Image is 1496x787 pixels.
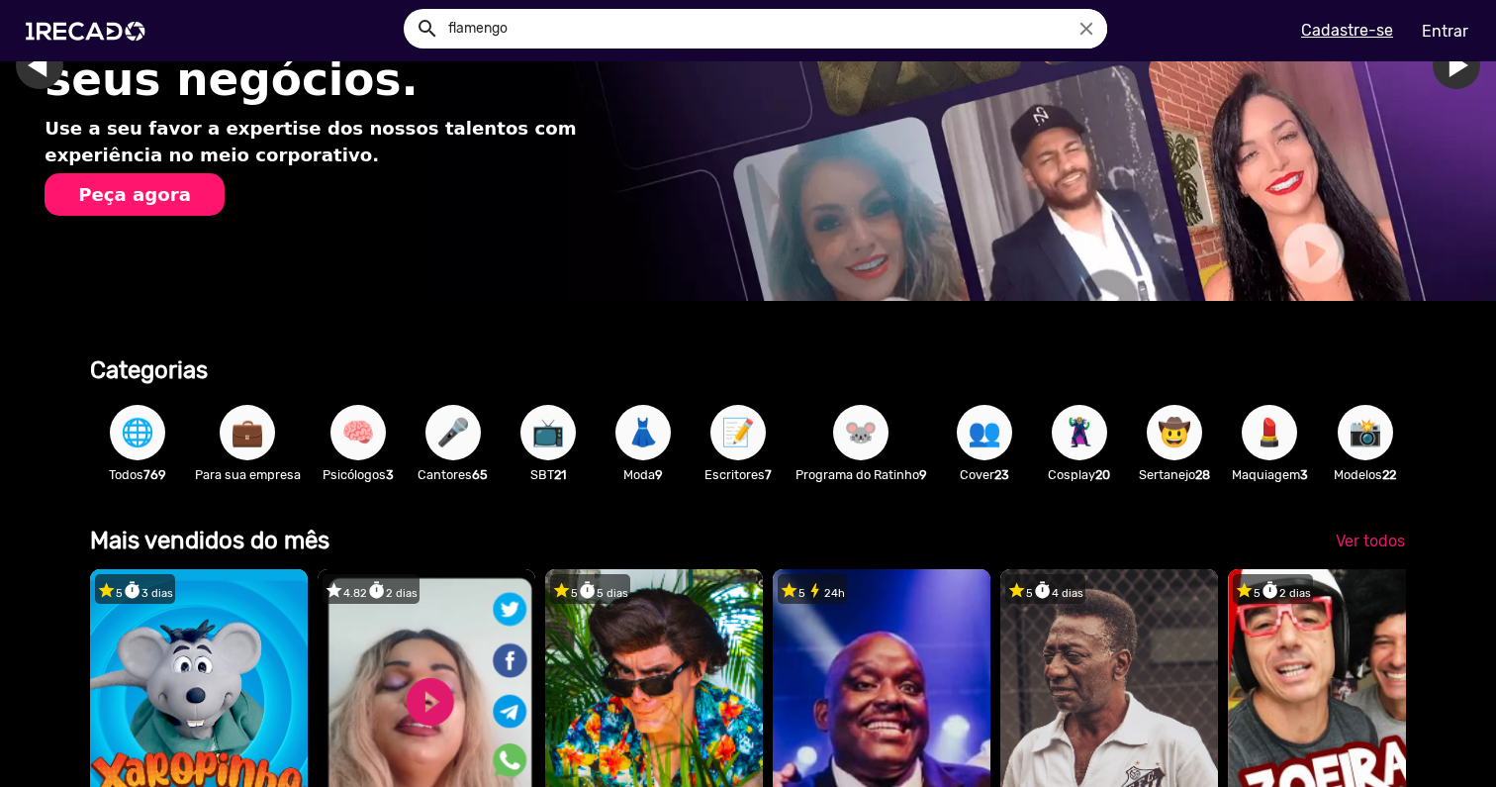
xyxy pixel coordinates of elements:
p: Psicólogos [321,465,396,484]
p: Modelos [1328,465,1403,484]
button: 🤠 [1147,405,1202,460]
p: Use a seu favor a expertise dos nossos talentos com experiência no meio corporativo. [45,115,643,168]
b: 9 [919,467,927,482]
i: close [1075,18,1097,40]
p: Cantores [416,465,491,484]
mat-icon: Example home icon [416,17,439,41]
button: 🐭 [833,405,888,460]
span: 🐭 [844,405,878,460]
button: 🎤 [425,405,481,460]
a: Ir para o próximo slide [1433,42,1480,89]
button: Peça agora [45,173,224,215]
span: 👥 [968,405,1001,460]
p: Moda [606,465,681,484]
button: Example home icon [409,10,443,45]
span: 🌐 [121,405,154,460]
input: Pesquisar... [433,9,1107,49]
b: 3 [386,467,394,482]
button: 🧠 [330,405,386,460]
p: Cosplay [1042,465,1117,484]
p: Maquiagem [1232,465,1308,484]
p: Todos [100,465,175,484]
span: 🦹🏼‍♀️ [1063,405,1096,460]
b: 20 [1095,467,1110,482]
span: 💄 [1253,405,1286,460]
button: 🦹🏼‍♀️ [1052,405,1107,460]
span: 👗 [626,405,660,460]
span: 💼 [231,405,264,460]
p: Para sua empresa [195,465,301,484]
b: 769 [143,467,166,482]
b: 22 [1382,467,1396,482]
span: 🤠 [1158,405,1191,460]
span: Ver todos [1336,532,1405,550]
b: 65 [472,467,488,482]
span: 📸 [1349,405,1382,460]
p: SBT [511,465,586,484]
p: Escritores [701,465,776,484]
b: 7 [765,467,772,482]
b: Categorias [90,356,208,384]
button: 📝 [710,405,766,460]
b: 23 [994,467,1009,482]
p: Sertanejo [1137,465,1212,484]
button: 👗 [615,405,671,460]
button: 🌐 [110,405,165,460]
button: 💼 [220,405,275,460]
button: 📺 [520,405,576,460]
span: 📺 [531,405,565,460]
p: Programa do Ratinho [795,465,927,484]
span: 🎤 [436,405,470,460]
u: Cadastre-se [1301,21,1393,40]
span: 📝 [721,405,755,460]
a: Entrar [1409,14,1481,49]
button: 💄 [1242,405,1297,460]
p: Cover [947,465,1022,484]
span: 🧠 [341,405,375,460]
button: 📸 [1338,405,1393,460]
b: 9 [655,467,663,482]
b: 21 [554,467,566,482]
b: 3 [1300,467,1308,482]
b: Mais vendidos do mês [90,527,329,554]
button: 👥 [957,405,1012,460]
b: 28 [1195,467,1210,482]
